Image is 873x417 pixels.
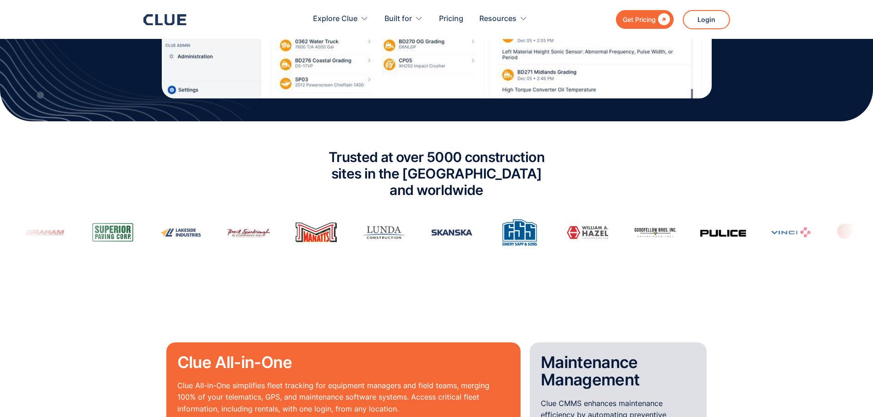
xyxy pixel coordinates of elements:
a: Get Pricing [616,10,674,29]
div: Resources [479,5,516,33]
div: Resources [479,5,527,33]
h2: Trusted at over 5000 construction sites in the [GEOGRAPHIC_DATA] and worldwide [311,149,563,198]
img: Vinci [755,222,801,244]
img: Skanska [416,223,462,242]
div:  [656,14,670,25]
img: Igel [823,219,869,246]
img: Emery Sapp & Sons [484,210,530,255]
img: Goodfellow Bros [620,226,665,239]
img: Superior Paving Corporation [77,219,123,245]
div: Built for [384,5,423,33]
div: Explore Clue [313,5,357,33]
img: William A. Hazel [552,224,598,241]
div: Built for [384,5,412,33]
img: Pulice [687,230,733,237]
h2: Clue All-in-One [177,353,510,371]
div: Get Pricing [623,14,656,25]
img: Graham [9,222,55,243]
h2: Maintenance Management [541,353,696,389]
iframe: Chat Widget [708,289,873,417]
div: Explore Clue [313,5,368,33]
img: Lunda Construction [348,222,394,243]
img: Manatt's Inc [280,219,326,245]
img: Brent Scarbrough & Co Inc [213,223,258,242]
img: Lakeside Industries [145,222,191,243]
a: Login [683,10,730,29]
a: Pricing [439,5,463,33]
